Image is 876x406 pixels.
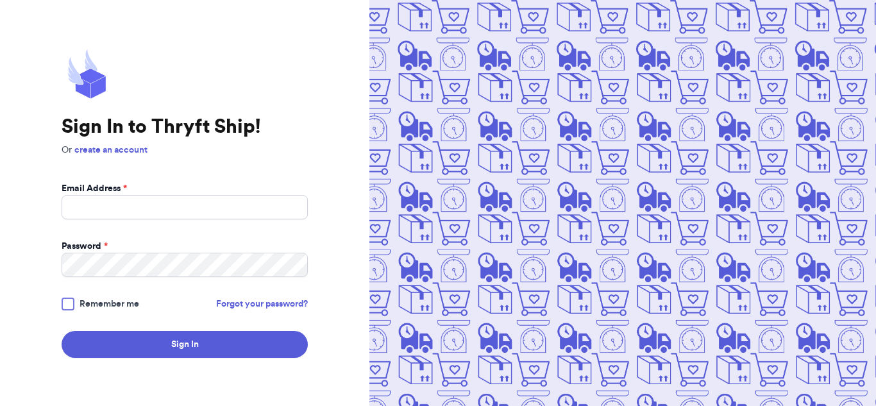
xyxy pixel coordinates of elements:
[62,331,308,358] button: Sign In
[62,115,308,139] h1: Sign In to Thryft Ship!
[74,146,147,155] a: create an account
[216,298,308,310] a: Forgot your password?
[62,240,108,253] label: Password
[80,298,139,310] span: Remember me
[62,182,127,195] label: Email Address
[62,144,308,156] p: Or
